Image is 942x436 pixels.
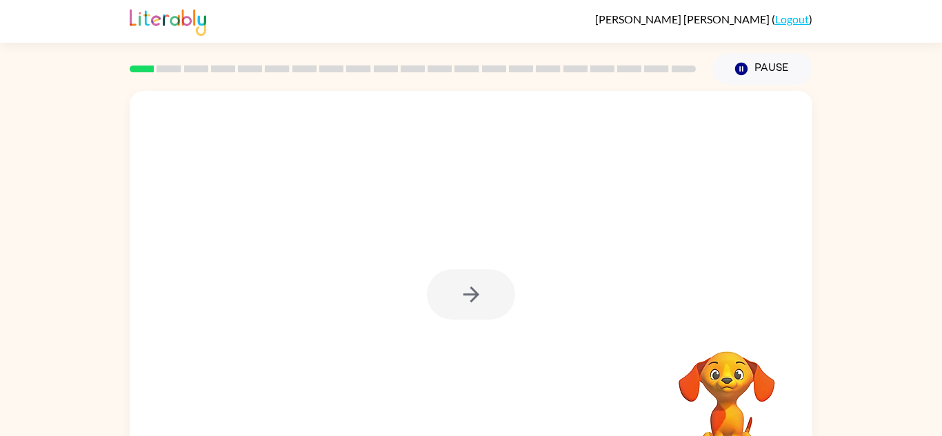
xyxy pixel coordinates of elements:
[595,12,772,25] span: [PERSON_NAME] [PERSON_NAME]
[595,12,812,25] div: ( )
[712,53,812,85] button: Pause
[775,12,809,25] a: Logout
[130,6,206,36] img: Literably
